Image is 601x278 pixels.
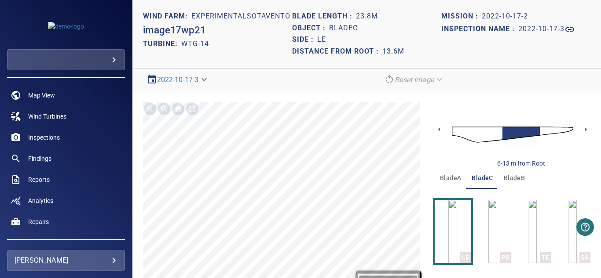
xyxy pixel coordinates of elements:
[143,72,213,87] div: 2022-10-17-3
[472,173,493,184] span: bladeC
[48,22,84,31] img: demo-logo
[460,252,471,263] div: LE
[143,40,181,48] h2: TURBINE:
[518,25,564,33] h1: 2022-10-17-3
[292,47,382,56] h1: Distance from root :
[28,217,49,226] span: Repairs
[504,173,525,184] span: bladeB
[157,76,199,84] a: 2022-10-17-3
[482,12,528,21] h1: 2022-10-17-2
[382,47,404,56] h1: 13.6m
[579,252,590,263] div: SS
[143,102,157,116] div: Zoom in
[540,252,551,263] div: TE
[7,190,125,211] a: analytics noActive
[185,102,199,116] div: Toggle full page
[500,252,511,263] div: PS
[528,200,537,263] a: TE
[28,133,60,142] span: Inspections
[143,24,206,36] h2: image17wp21
[7,211,125,232] a: repairs noActive
[554,200,590,263] button: SS
[171,102,185,116] div: Go home
[143,12,191,21] h1: WIND FARM:
[568,200,577,263] a: SS
[381,72,448,87] div: Reset Image
[452,120,573,149] img: d
[475,200,511,263] button: PS
[441,12,482,21] h1: Mission :
[191,12,290,21] h1: ExperimentalSotavento
[514,200,550,263] button: TE
[356,12,378,21] h1: 23.8m
[28,154,51,163] span: Findings
[7,85,125,106] a: map noActive
[28,196,53,205] span: Analytics
[292,12,356,21] h1: Blade length :
[440,173,461,184] span: bladeA
[292,36,317,44] h1: Side :
[292,24,329,32] h1: Object :
[28,112,66,121] span: Wind Turbines
[488,200,497,263] a: PS
[28,91,55,100] span: Map View
[28,175,50,184] span: Reports
[329,24,358,32] h1: bladeC
[7,49,125,70] div: demo
[435,200,471,263] button: LE
[15,253,117,267] div: [PERSON_NAME]
[395,76,434,84] em: Reset Image
[7,106,125,127] a: windturbines noActive
[448,200,457,263] a: LE
[518,24,575,35] a: 2022-10-17-3
[497,159,545,168] div: 6-13 m from Root
[7,169,125,190] a: reports noActive
[7,127,125,148] a: inspections noActive
[181,40,209,48] h2: WTG-14
[157,102,171,116] div: Zoom out
[441,25,518,33] h1: Inspection name :
[7,148,125,169] a: findings noActive
[317,36,326,44] h1: LE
